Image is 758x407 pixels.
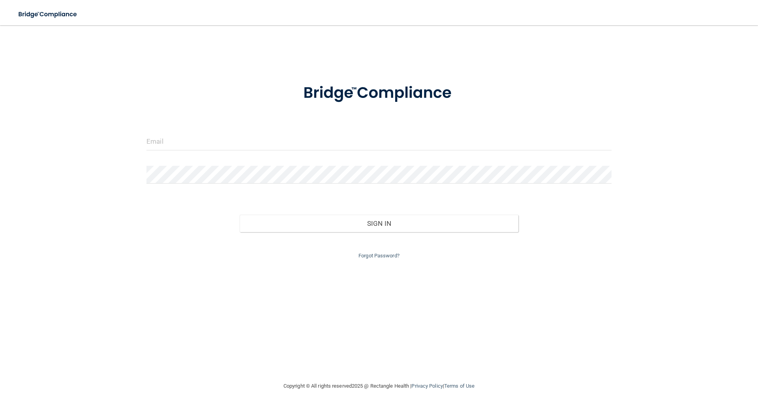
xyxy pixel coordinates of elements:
[240,215,519,232] button: Sign In
[12,6,84,23] img: bridge_compliance_login_screen.278c3ca4.svg
[358,253,400,259] a: Forgot Password?
[411,383,443,389] a: Privacy Policy
[444,383,475,389] a: Terms of Use
[146,133,612,150] input: Email
[287,73,471,114] img: bridge_compliance_login_screen.278c3ca4.svg
[235,373,523,399] div: Copyright © All rights reserved 2025 @ Rectangle Health | |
